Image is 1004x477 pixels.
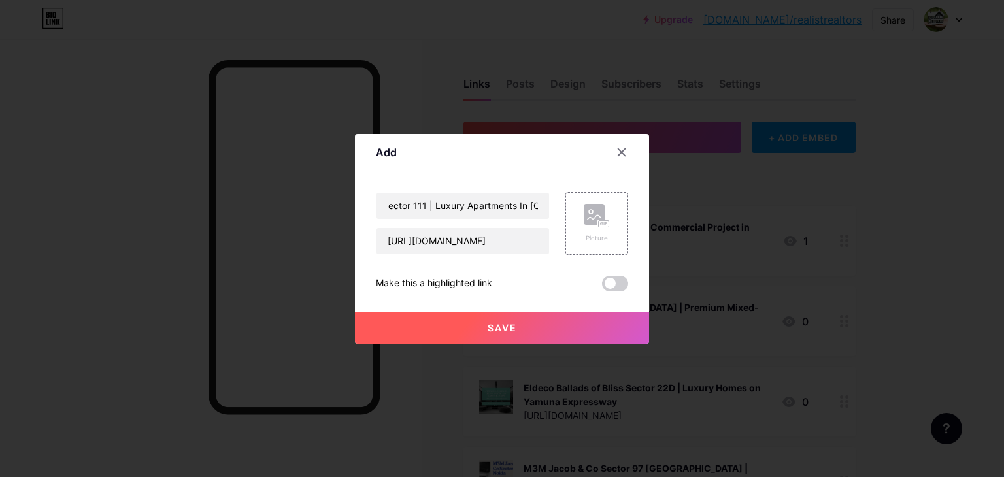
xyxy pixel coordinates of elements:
div: Picture [584,233,610,243]
div: Make this a highlighted link [376,276,492,291]
div: Add [376,144,397,160]
input: Title [376,193,549,219]
input: URL [376,228,549,254]
span: Save [488,322,517,333]
button: Save [355,312,649,344]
